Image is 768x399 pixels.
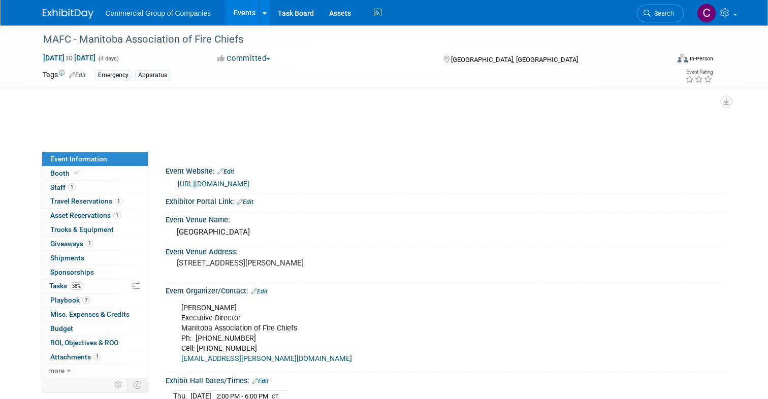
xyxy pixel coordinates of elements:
[166,244,726,257] div: Event Venue Address:
[166,163,726,177] div: Event Website:
[614,53,713,68] div: Event Format
[50,296,90,304] span: Playbook
[451,56,578,63] span: [GEOGRAPHIC_DATA], [GEOGRAPHIC_DATA]
[50,197,122,205] span: Travel Reservations
[49,282,83,290] span: Tasks
[42,350,148,364] a: Attachments1
[651,10,674,17] span: Search
[177,258,388,268] pre: [STREET_ADDRESS][PERSON_NAME]
[113,212,121,219] span: 1
[237,198,253,206] a: Edit
[50,240,93,248] span: Giveaways
[86,240,93,247] span: 1
[82,296,90,304] span: 7
[42,265,148,279] a: Sponsorships
[135,70,170,81] div: Apparatus
[697,4,716,23] img: Cole Mattern
[42,194,148,208] a: Travel Reservations1
[110,378,127,391] td: Personalize Event Tab Strip
[50,211,121,219] span: Asset Reservations
[685,70,713,75] div: Event Rating
[115,197,122,205] span: 1
[43,9,93,19] img: ExhibitDay
[42,152,148,166] a: Event Information
[42,237,148,251] a: Giveaways1
[40,30,656,49] div: MAFC - Manitoba Association of Fire Chiefs
[50,310,130,318] span: Misc. Expenses & Credits
[166,212,726,225] div: Event Venue Name:
[251,288,268,295] a: Edit
[42,279,148,293] a: Tasks38%
[95,70,132,81] div: Emergency
[678,54,688,62] img: Format-Inperson.png
[50,268,94,276] span: Sponsorships
[42,364,148,378] a: more
[42,167,148,180] a: Booth
[42,293,148,307] a: Playbook7
[42,223,148,237] a: Trucks & Equipment
[174,298,617,369] div: [PERSON_NAME] Executive Director Manitoba Association of Fire Chiefs Ph: [PHONE_NUMBER] Cell: [PH...
[42,322,148,336] a: Budget
[637,5,684,22] a: Search
[166,194,726,207] div: Exhibitor Portal Link:
[106,9,211,17] span: Commercial Group of Companies
[74,170,79,176] i: Booth reservation complete
[166,283,726,296] div: Event Organizer/Contact:
[50,324,73,332] span: Budget
[70,282,83,290] span: 38%
[50,225,114,234] span: Trucks & Equipment
[48,367,65,375] span: more
[43,53,96,62] span: [DATE] [DATE]
[68,183,76,191] span: 1
[42,181,148,194] a: Staff1
[42,251,148,265] a: Shipments
[50,169,81,177] span: Booth
[50,339,118,347] span: ROI, Objectives & ROO
[252,378,269,385] a: Edit
[65,54,74,62] span: to
[166,373,726,386] div: Exhibit Hall Dates/Times:
[42,308,148,321] a: Misc. Expenses & Credits
[43,70,86,81] td: Tags
[50,254,84,262] span: Shipments
[214,53,274,64] button: Committed
[50,155,107,163] span: Event Information
[217,168,234,175] a: Edit
[689,55,713,62] div: In-Person
[173,224,718,240] div: [GEOGRAPHIC_DATA]
[50,353,101,361] span: Attachments
[69,72,86,79] a: Edit
[178,180,249,188] a: [URL][DOMAIN_NAME]
[127,378,148,391] td: Toggle Event Tabs
[93,353,101,360] span: 1
[42,336,148,350] a: ROI, Objectives & ROO
[50,183,76,191] span: Staff
[42,209,148,222] a: Asset Reservations1
[98,55,119,62] span: (4 days)
[181,354,352,363] a: [EMAIL_ADDRESS][PERSON_NAME][DOMAIN_NAME]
